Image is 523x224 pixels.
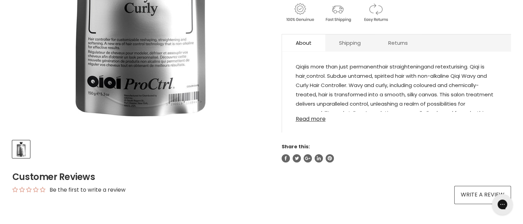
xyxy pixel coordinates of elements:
button: Qiqi Vega Permanent Hair Straightening Wavy & Curly Hair [12,140,30,158]
aside: Share this: [282,143,511,162]
a: Returns [374,34,422,51]
div: Product thumbnails [11,138,270,158]
div: Average rating is 0.00 stars [12,186,45,194]
span: is more than just permanent [305,63,379,70]
img: shipping.gif [319,2,356,23]
a: Shipping [325,34,374,51]
img: returns.gif [357,2,394,23]
span: Share this: [282,143,310,150]
a: Write a review [454,186,511,204]
span: control. Subdue untamed, spirited hair with non-alkaline Qiqi Wavy and Curly Hair Controller. Wav... [296,72,494,135]
a: Read more [296,112,497,122]
img: Qiqi Vega Permanent Hair Straightening Wavy & Curly Hair [13,141,29,157]
a: About [282,34,325,51]
img: genuine.gif [282,2,318,23]
iframe: Gorgias live chat messenger [489,192,516,217]
div: Be the first to write a review [50,186,126,194]
p: Qiqi hair straightening [296,62,497,138]
h2: Customer Reviews [12,171,511,183]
